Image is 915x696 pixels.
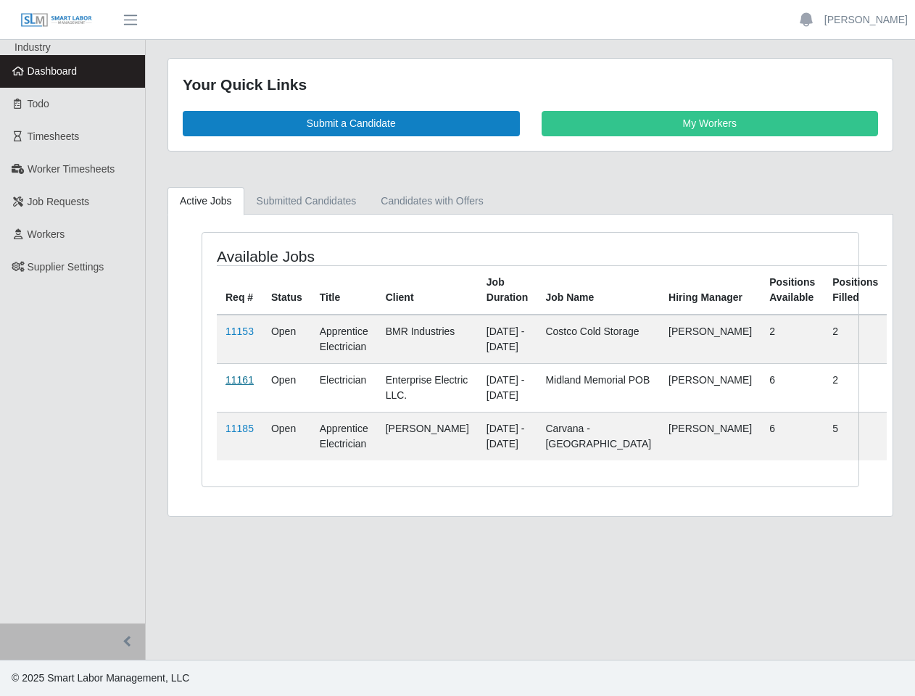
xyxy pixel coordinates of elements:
[660,265,761,315] th: Hiring Manager
[262,363,311,412] td: Open
[225,326,254,337] a: 11153
[28,163,115,175] span: Worker Timesheets
[660,315,761,364] td: [PERSON_NAME]
[537,363,660,412] td: Midland Memorial POB
[824,363,887,412] td: 2
[262,265,311,315] th: Status
[824,265,887,315] th: Positions Filled
[377,265,478,315] th: Client
[20,12,93,28] img: SLM Logo
[167,187,244,215] a: Active Jobs
[824,12,908,28] a: [PERSON_NAME]
[225,423,254,434] a: 11185
[244,187,369,215] a: Submitted Candidates
[660,412,761,460] td: [PERSON_NAME]
[824,412,887,460] td: 5
[537,315,660,364] td: Costco Cold Storage
[311,265,377,315] th: Title
[478,412,537,460] td: [DATE] - [DATE]
[28,196,90,207] span: Job Requests
[28,261,104,273] span: Supplier Settings
[28,65,78,77] span: Dashboard
[537,265,660,315] th: Job Name
[262,412,311,460] td: Open
[761,265,824,315] th: Positions Available
[478,315,537,364] td: [DATE] - [DATE]
[761,412,824,460] td: 6
[824,315,887,364] td: 2
[217,265,262,315] th: Req #
[537,412,660,460] td: Carvana - [GEOGRAPHIC_DATA]
[761,315,824,364] td: 2
[542,111,879,136] a: My Workers
[28,98,49,109] span: Todo
[311,315,377,364] td: Apprentice Electrician
[183,73,878,96] div: Your Quick Links
[311,412,377,460] td: Apprentice Electrician
[217,247,465,265] h4: Available Jobs
[368,187,495,215] a: Candidates with Offers
[183,111,520,136] a: Submit a Candidate
[12,672,189,684] span: © 2025 Smart Labor Management, LLC
[377,363,478,412] td: Enterprise Electric LLC.
[15,41,51,53] span: Industry
[660,363,761,412] td: [PERSON_NAME]
[262,315,311,364] td: Open
[28,130,80,142] span: Timesheets
[478,265,537,315] th: Job Duration
[377,412,478,460] td: [PERSON_NAME]
[225,374,254,386] a: 11161
[761,363,824,412] td: 6
[478,363,537,412] td: [DATE] - [DATE]
[311,363,377,412] td: Electrician
[28,228,65,240] span: Workers
[377,315,478,364] td: BMR Industries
